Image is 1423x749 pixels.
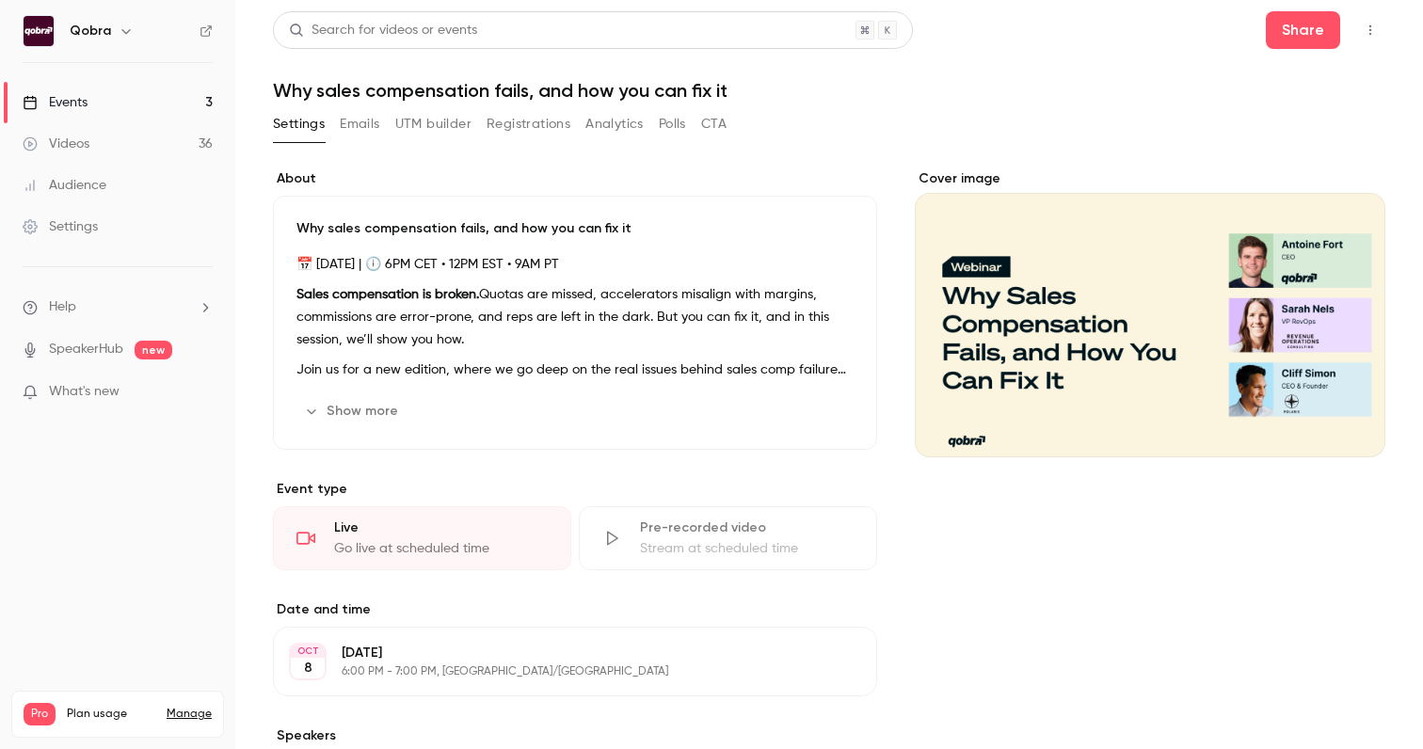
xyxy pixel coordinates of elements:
p: Join us for a new edition, where we go deep on the real issues behind sales comp failure and how ... [296,359,854,381]
li: help-dropdown-opener [23,297,213,317]
button: Polls [659,109,686,139]
div: Videos [23,135,89,153]
div: Live [334,518,548,537]
div: Pre-recorded video [640,518,854,537]
span: What's new [49,382,120,402]
button: Emails [340,109,379,139]
h6: Qobra [70,22,111,40]
label: About [273,169,877,188]
label: Speakers [273,726,877,745]
button: UTM builder [395,109,472,139]
div: Search for videos or events [289,21,477,40]
button: CTA [701,109,727,139]
div: Audience [23,176,106,195]
img: Qobra [24,16,54,46]
p: 📅 [DATE] | 🕕 6PM CET • 12PM EST • 9AM PT [296,253,854,276]
div: Stream at scheduled time [640,539,854,558]
a: SpeakerHub [49,340,123,359]
p: 8 [304,659,312,677]
button: Show more [296,396,409,426]
p: Event type [273,480,877,499]
p: Why sales compensation fails, and how you can fix it [296,219,854,238]
div: Pre-recorded videoStream at scheduled time [579,506,877,570]
div: LiveGo live at scheduled time [273,506,571,570]
div: OCT [291,645,325,658]
button: Analytics [585,109,644,139]
strong: Sales compensation is broken. [296,288,479,301]
p: [DATE] [342,644,777,662]
div: Go live at scheduled time [334,539,548,558]
button: Share [1266,11,1340,49]
section: Cover image [915,169,1385,457]
div: Settings [23,217,98,236]
p: 6:00 PM - 7:00 PM, [GEOGRAPHIC_DATA]/[GEOGRAPHIC_DATA] [342,664,777,679]
p: Quotas are missed, accelerators misalign with margins, commissions are error-prone, and reps are ... [296,283,854,351]
label: Cover image [915,169,1385,188]
span: Plan usage [67,707,155,722]
h1: Why sales compensation fails, and how you can fix it [273,79,1385,102]
span: Pro [24,703,56,725]
iframe: Noticeable Trigger [190,384,213,401]
div: Events [23,93,88,112]
label: Date and time [273,600,877,619]
button: Registrations [487,109,570,139]
span: Help [49,297,76,317]
span: new [135,341,172,359]
button: Settings [273,109,325,139]
a: Manage [167,707,212,722]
